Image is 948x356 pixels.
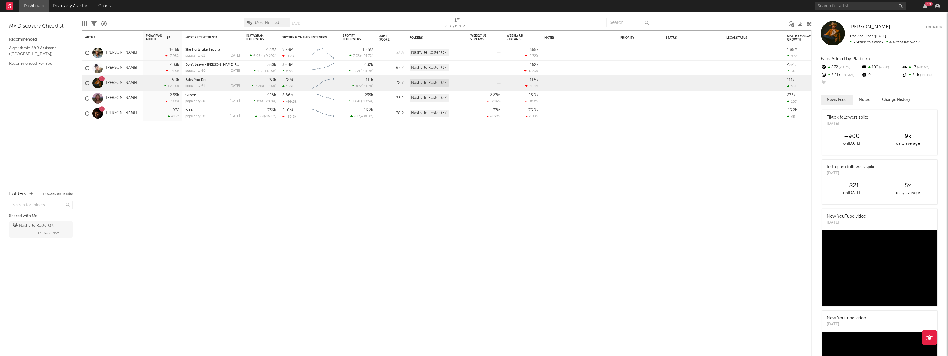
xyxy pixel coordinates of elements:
div: 16.6k [169,48,179,52]
div: 207 [787,100,797,104]
div: ( ) [250,54,276,58]
div: +900 [824,133,880,140]
div: Spotify Followers Daily Growth [787,34,832,41]
div: Recommended [9,36,73,43]
div: 17 [902,64,942,71]
div: Folders [9,190,26,198]
div: 972 [173,108,179,112]
div: 235k [365,93,373,97]
div: 2.23M [490,93,501,97]
div: 78.7 [379,80,404,87]
div: +821 [824,182,880,190]
div: Tiktok followers spike [827,114,868,121]
div: 1.78M [282,78,293,82]
a: Algorithmic A&R Assistant ([GEOGRAPHIC_DATA]) [9,45,67,57]
div: 432k [364,63,373,67]
div: Baby You Do [185,78,240,82]
span: 2.22k [353,70,361,73]
div: Nashville Roster (37) [410,64,449,71]
span: -8.64 % [264,85,275,88]
span: -21.7 % [362,54,372,58]
span: 872 [356,85,362,88]
span: +12.5 % [264,70,275,73]
div: popularity: 58 [185,115,205,118]
div: 2.55k [170,93,179,97]
div: popularity: 58 [185,100,205,103]
div: Nashville Roster ( 37 ) [13,222,55,229]
div: 2.22M [266,48,276,52]
a: [PERSON_NAME] [106,50,137,55]
div: 1.85M [363,48,373,52]
span: 7-Day Fans Added [146,34,165,41]
div: -1.13 % [525,114,538,118]
span: Fans Added by Platform [821,57,870,61]
div: Instagram followers spike [827,164,876,170]
svg: Chart title [310,45,337,61]
div: +20.4 % [164,84,179,88]
div: Nashville Roster (37) [410,94,449,102]
div: [DATE] [827,121,868,127]
div: New YouTube video [827,213,866,220]
div: [DATE] [230,54,240,58]
span: Weekly US Streams [470,34,491,41]
div: Notes [544,36,605,40]
span: Weekly UK Streams [507,34,529,41]
div: 9 x [880,133,936,140]
div: -21.5 % [166,69,179,73]
div: ( ) [352,84,373,88]
div: 7-Day Fans Added (7-Day Fans Added) [445,15,469,33]
div: [DATE] [827,170,876,176]
div: popularity: 61 [185,84,205,88]
div: 76.9k [528,108,538,112]
div: ( ) [349,99,373,103]
span: [PERSON_NAME] [38,229,62,237]
a: Don't Leave - [PERSON_NAME] Remix [185,63,244,67]
span: 1.5k [257,70,263,73]
div: 1.85M [787,48,798,52]
div: 100 [861,64,901,71]
div: 272k [282,69,293,73]
svg: Chart title [310,91,337,106]
span: [PERSON_NAME] [849,25,890,30]
div: 11.5k [530,78,538,82]
div: 736k [267,108,276,112]
span: -15.4 % [265,115,275,118]
button: Change History [876,95,916,105]
div: 2.1k [902,71,942,79]
div: 432k [787,63,796,67]
div: 0 [861,71,901,79]
div: Status [666,36,705,40]
div: Nashville Roster (37) [410,110,449,117]
span: -50 % [878,66,889,69]
span: Most Notified [255,21,279,25]
div: Spotify Followers [343,34,364,41]
button: Untrack [926,24,942,30]
div: Edit Columns [82,15,87,33]
div: 7.03k [169,63,179,67]
div: ( ) [255,114,276,118]
a: GRAVE [185,94,196,97]
div: 46.2k [363,108,373,112]
div: 565k [530,48,538,52]
a: [PERSON_NAME] [106,96,137,101]
div: Shared with Me [9,213,73,220]
div: ( ) [349,69,373,73]
div: 13.2k [282,84,294,88]
div: [DATE] [230,69,240,73]
div: 99 + [925,2,933,6]
div: Nashville Roster (37) [410,49,449,56]
span: -11.7 % [363,85,372,88]
div: -50.2k [282,115,296,119]
div: 872 [821,64,861,71]
div: 53.3 [379,49,404,57]
div: 5.3k [172,78,179,82]
span: 5.3k fans this week [849,41,883,44]
div: popularity: 61 [185,54,205,58]
div: popularity: 60 [185,69,206,73]
div: [DATE] [230,84,240,88]
a: [PERSON_NAME] [106,111,137,116]
span: -1.26 % [362,100,372,103]
div: Instagram Followers [246,34,267,41]
button: Save [292,22,300,25]
div: Don't Leave - Jolene Remix [185,63,240,67]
